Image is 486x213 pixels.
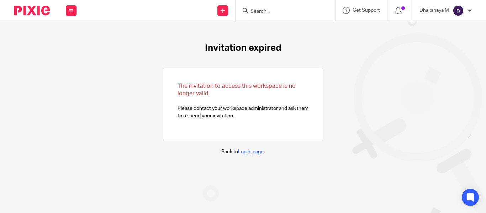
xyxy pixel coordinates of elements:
span: Get Support [353,8,380,13]
h1: Invitation expired [205,43,281,54]
img: Pixie [14,6,50,15]
span: The invitation to access this workspace is no longer valid. [178,83,296,96]
p: Please contact your workspace administrator and ask them to re-send your invitation. [178,82,308,119]
a: Log in page [238,149,264,154]
input: Search [250,9,314,15]
p: Back to . [221,148,265,155]
img: svg%3E [453,5,464,16]
p: Dhakshaya M [419,7,449,14]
